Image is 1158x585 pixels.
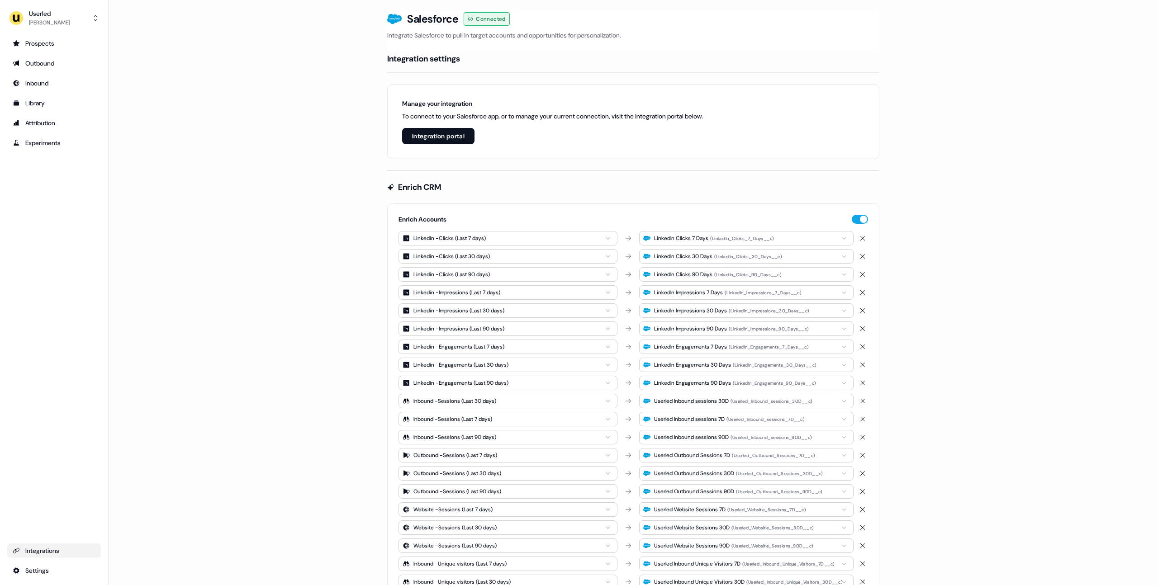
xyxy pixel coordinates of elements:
[731,434,812,442] div: ( Userled_Inbound_sessions_90D__c )
[857,414,868,425] button: Delete mapping
[654,288,723,297] div: LinkedIn Impressions 7 Days
[13,138,95,147] div: Experiments
[13,546,95,555] div: Integrations
[639,412,854,426] button: Userled Inbound sessions 7D(Userled_Inbound_sessions_7D__c)
[639,321,854,336] button: LinkedIn Impressions 90 Days(LinkedIn_Impressions_90_Days__c)
[639,303,854,318] button: LinkedIn Impressions 30 Days(LinkedIn_Impressions_30_Days__c)
[654,306,727,315] div: LinkedIn Impressions 30 Days
[726,415,805,424] div: ( Userled_Inbound_sessions_7D__c )
[727,506,806,514] div: ( Userled_Website_Sessions_7D__c )
[7,36,101,51] a: Go to prospects
[857,468,868,479] button: Delete mapping
[654,541,730,550] div: Userled Website Sessions 90D
[13,39,95,48] div: Prospects
[742,560,835,568] div: ( Userled_Inbound_Unique_Visitors_7D__c )
[654,360,731,369] div: LinkedIn Engagements 30 Days
[402,99,703,108] h6: Manage your integration
[731,397,812,406] div: ( Userled_Inbound_sessions_30D__c )
[399,267,617,282] button: Linkedin -Clicks (Last 90 days)
[399,215,446,224] h5: Enrich Accounts
[714,253,782,261] div: ( LinkedIn_Clicks_30_Days__c )
[733,379,816,387] div: ( LinkedIn_Engagements_90_Days__c )
[402,112,703,121] p: To connect to your Salesforce app, or to manage your current connection, visit the integration po...
[413,541,497,550] div: Website - Sessions (Last 90 days)
[857,540,868,551] button: Delete mapping
[399,520,617,535] button: Website -Sessions (Last 30 days)
[654,252,712,261] div: LinkedIn Clicks 30 Days
[413,487,501,496] div: Outbound - Sessions (Last 90 days)
[736,488,823,496] div: ( Userled_Outbound_Sessions_90D__c )
[654,433,729,442] div: Userled Inbound sessions 90D
[413,505,493,514] div: Website - Sessions (Last 7 days)
[857,233,868,244] button: Delete mapping
[399,466,617,481] button: Outbound -Sessions (Last 30 days)
[399,376,617,390] button: Linkedin -Engagements (Last 90 days)
[398,182,441,193] h4: Enrich CRM
[413,252,490,261] div: Linkedin - Clicks (Last 30 days)
[639,448,854,462] button: Userled Outbound Sessions 7D(Userled_Outbound_Sessions_7D__c)
[13,99,95,108] div: Library
[654,451,730,460] div: Userled Outbound Sessions 7D
[725,289,802,297] div: ( LinkedIn_Impressions_7_Days__c )
[7,56,101,71] a: Go to outbound experience
[857,450,868,461] button: Delete mapping
[399,448,617,462] button: Outbound -Sessions (Last 7 days)
[29,18,70,27] div: [PERSON_NAME]
[13,118,95,127] div: Attribution
[857,341,868,352] button: Delete mapping
[733,361,816,369] div: ( LinkedIn_Engagements_30_Days__c )
[7,116,101,130] a: Go to attribution
[399,484,617,499] button: Outbound -Sessions (Last 90 days)
[399,430,617,444] button: Inbound -Sessions (Last 90 days)
[399,285,617,300] button: Linkedin -Impressions (Last 7 days)
[399,303,617,318] button: Linkedin -Impressions (Last 30 days)
[399,340,617,354] button: Linkedin -Engagements (Last 7 days)
[654,523,730,532] div: Userled Website Sessions 30D
[857,269,868,280] button: Delete mapping
[13,59,95,68] div: Outbound
[7,96,101,110] a: Go to templates
[729,343,809,351] div: ( LinkedIn_Engagements_7_Days__c )
[7,136,101,150] a: Go to experiments
[413,469,501,478] div: Outbound - Sessions (Last 30 days)
[7,7,101,29] button: Userled[PERSON_NAME]
[402,128,475,144] button: Integration portal
[413,324,504,333] div: Linkedin - Impressions (Last 90 days)
[413,378,508,387] div: Linkedin - Engagements (Last 90 days)
[857,251,868,262] button: Delete mapping
[399,321,617,336] button: Linkedin -Impressions (Last 90 days)
[654,342,727,351] div: LinkedIn Engagements 7 Days
[857,504,868,515] button: Delete mapping
[857,305,868,316] button: Delete mapping
[407,12,458,26] h3: Salesforce
[399,412,617,426] button: Inbound -Sessions (Last 7 days)
[654,270,712,279] div: LinkedIn Clicks 90 Days
[13,566,95,575] div: Settings
[413,559,507,568] div: Inbound - Unique visitors (Last 7 days)
[857,323,868,334] button: Delete mapping
[639,231,854,245] button: LinkedIn Clicks 7 Days(LinkedIn_Clicks_7_Days__c)
[857,359,868,370] button: Delete mapping
[639,358,854,372] button: LinkedIn Engagements 30 Days(LinkedIn_Engagements_30_Days__c)
[736,470,823,478] div: ( Userled_Outbound_Sessions_30D__c )
[413,234,486,243] div: Linkedin - Clicks (Last 7 days)
[639,285,854,300] button: LinkedIn Impressions 7 Days(LinkedIn_Impressions_7_Days__c)
[413,270,490,279] div: Linkedin - Clicks (Last 90 days)
[639,376,854,390] button: LinkedIn Engagements 90 Days(LinkedIn_Engagements_90_Days__c)
[413,288,500,297] div: Linkedin - Impressions (Last 7 days)
[399,358,617,372] button: Linkedin -Engagements (Last 30 days)
[714,271,782,279] div: ( LinkedIn_Clicks_90_Days__c )
[654,505,726,514] div: Userled Website Sessions 7D
[857,396,868,406] button: Delete mapping
[857,558,868,569] button: Delete mapping
[710,235,774,243] div: ( LinkedIn_Clicks_7_Days__c )
[7,543,101,558] a: Go to integrations
[399,538,617,553] button: Website -Sessions (Last 90 days)
[413,451,497,460] div: Outbound - Sessions (Last 7 days)
[399,231,617,245] button: Linkedin -Clicks (Last 7 days)
[413,306,504,315] div: Linkedin - Impressions (Last 30 days)
[857,522,868,533] button: Delete mapping
[399,502,617,517] button: Website -Sessions (Last 7 days)
[7,76,101,90] a: Go to Inbound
